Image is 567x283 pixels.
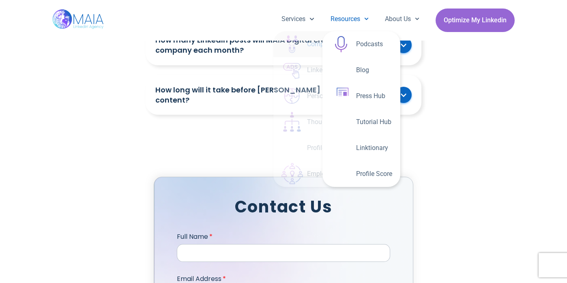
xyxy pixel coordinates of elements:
a: Profile Score [322,161,400,187]
div: How long will it take before [PERSON_NAME] starts posting content? [146,75,421,115]
div: How many LinkedIn posts will MAIA Digital create for my company each month? [146,25,421,65]
label: Full Name [177,232,213,244]
a: How long will it take before [PERSON_NAME] starts posting content? [155,85,391,105]
nav: Menu [273,9,427,30]
a: Press Hub [322,83,400,109]
a: Tutorial Hub [322,109,400,135]
a: Linktionary [322,135,400,161]
a: Profile Optimization [273,135,399,161]
a: Company Page Management [273,31,399,57]
ul: Services [273,31,399,187]
span: Optimize My Linkedin [444,13,507,28]
a: Resources [322,9,377,30]
a: About Us [377,9,427,30]
h2: Contact Us [177,195,390,219]
a: Personalized Trainings [273,83,399,109]
a: Thought Leadership [273,109,399,135]
a: How many LinkedIn posts will MAIA Digital create for my company each month? [155,35,391,55]
a: Blog [322,57,400,83]
a: Employer Branding [273,161,399,187]
a: Services [273,9,322,30]
ul: Resources [322,31,400,187]
a: Optimize My Linkedin [436,9,515,32]
a: LinkedIn Ads [273,57,399,83]
a: Podcasts [322,31,400,57]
